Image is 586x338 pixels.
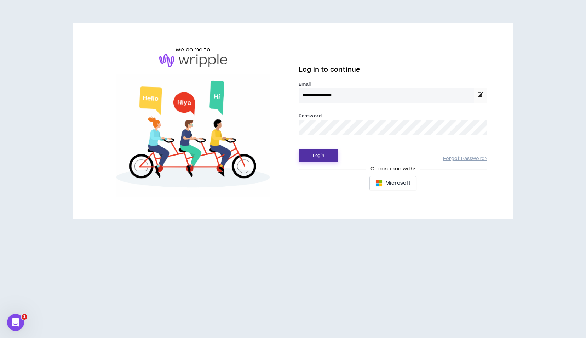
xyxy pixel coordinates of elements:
[99,74,287,197] img: Welcome to Wripple
[299,113,322,119] label: Password
[369,176,416,190] button: Microsoft
[385,179,410,187] span: Microsoft
[299,149,338,162] button: Login
[176,45,211,54] h6: welcome to
[22,314,27,320] span: 1
[366,165,420,173] span: Or continue with:
[159,54,227,67] img: logo-brand.png
[443,156,487,162] a: Forgot Password?
[299,65,360,74] span: Log in to continue
[299,81,487,88] label: Email
[7,314,24,331] iframe: Intercom live chat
